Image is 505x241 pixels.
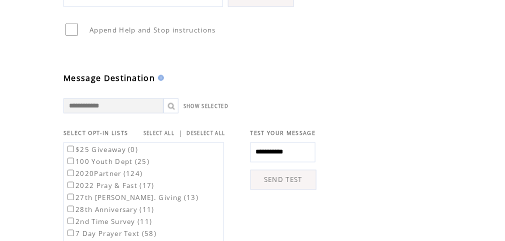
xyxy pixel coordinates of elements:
[67,146,74,152] input: $25 Giveaway (0)
[65,217,152,226] label: 2nd Time Survey (11)
[65,169,143,178] label: 2020Partner (124)
[67,158,74,164] input: 100 Youth Dept (25)
[178,128,182,137] span: |
[65,205,154,214] label: 28th Anniversary (11)
[143,130,174,136] a: SELECT ALL
[89,25,216,34] span: Append Help and Stop instructions
[155,75,164,81] img: help.gif
[67,206,74,212] input: 28th Anniversary (11)
[250,170,316,190] a: SEND TEST
[67,230,74,236] input: 7 Day Prayer Text (58)
[67,218,74,224] input: 2nd Time Survey (11)
[65,181,154,190] label: 2022 Pray & Fast (17)
[187,130,225,136] a: DESELECT ALL
[67,170,74,176] input: 2020Partner (124)
[65,229,156,238] label: 7 Day Prayer Text (58)
[63,129,128,136] span: SELECT OPT-IN LISTS
[67,182,74,188] input: 2022 Pray & Fast (17)
[183,103,228,109] a: SHOW SELECTED
[250,129,316,136] span: TEST YOUR MESSAGE
[65,145,138,154] label: $25 Giveaway (0)
[65,157,149,166] label: 100 Youth Dept (25)
[67,194,74,200] input: 27th [PERSON_NAME]. Giving (13)
[63,72,155,83] span: Message Destination
[65,193,198,202] label: 27th [PERSON_NAME]. Giving (13)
